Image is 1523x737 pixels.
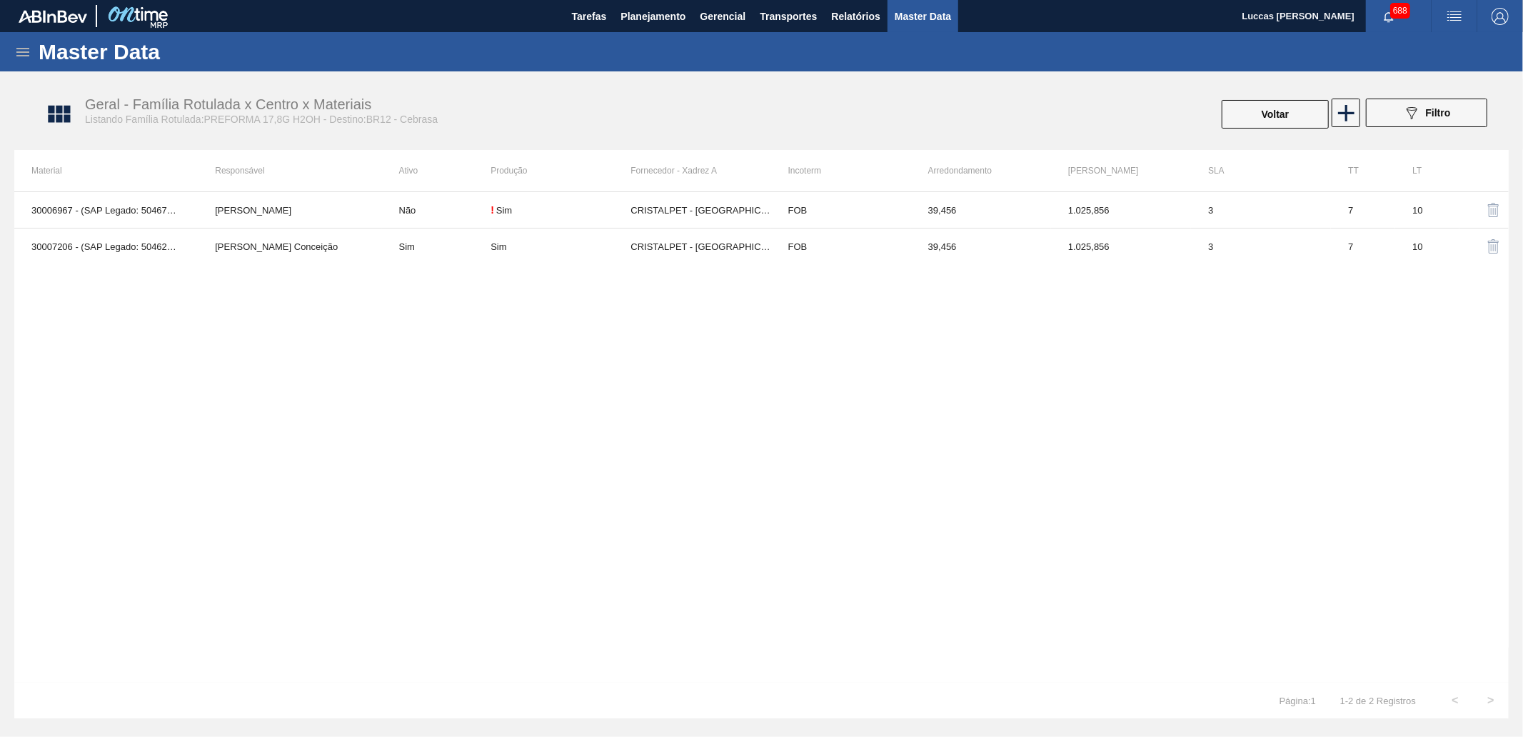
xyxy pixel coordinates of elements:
[1220,99,1330,130] div: Voltar Para Família Rotulada x Centro
[491,241,506,252] div: Sim
[911,150,1051,191] th: Arredondamento
[85,96,371,112] span: Geral - Família Rotulada x Centro x Materiais
[771,192,911,229] td: FOB
[572,8,607,25] span: Tarefas
[382,150,491,191] th: Ativo
[1359,99,1494,130] div: Filtrar Família Rotulada x Centro x Material
[895,8,951,25] span: Master Data
[1395,229,1459,265] td: 10
[1337,696,1416,706] span: 1 - 2 de 2 Registros
[1051,192,1191,229] td: 1025.856
[1331,229,1395,265] td: 7
[198,192,381,229] td: Lucas Pondian
[1191,150,1331,191] th: SLA
[1426,107,1451,119] span: Filtro
[1331,150,1395,191] th: TT
[911,229,1051,265] td: 39.456
[911,192,1051,229] td: 39.456
[1390,3,1410,19] span: 688
[1485,201,1502,219] img: delete-icon
[1366,6,1412,26] button: Notificações
[1331,192,1395,229] td: 7
[1366,99,1487,127] button: Filtro
[491,150,630,191] th: Produção
[1437,683,1473,718] button: <
[700,8,746,25] span: Gerencial
[382,192,491,229] td: Não
[1330,99,1359,130] div: Nova Família Rotulada x Centro x Material
[1477,193,1492,227] div: Excluir Material
[620,8,685,25] span: Planejamento
[1280,696,1316,706] span: Página : 1
[831,8,880,25] span: Relatórios
[1191,229,1331,265] td: 3
[382,229,491,265] td: Sim
[1477,193,1511,227] button: delete-icon
[491,204,494,216] div: !
[14,192,198,229] td: 30006967 - (SAP Legado: 50467729) - PREFORMA 17,8G H2OH
[771,229,911,265] td: FOB
[14,229,198,265] td: 30007206 - (SAP Legado: 50462795) - PREFORMA 17,8G H2OH 100% RECICLADA
[1222,100,1329,129] button: Voltar
[19,10,87,23] img: TNhmsLtSVTkK8tSr43FrP2fwEKptu5GPRR3wAAAABJRU5ErkJggg==
[496,205,512,216] div: Sim
[1395,192,1459,229] td: 10
[1051,150,1191,191] th: [PERSON_NAME]
[1051,229,1191,265] td: 1025.856
[771,150,911,191] th: Incoterm
[1191,192,1331,229] td: 3
[1395,150,1459,191] th: LT
[1473,683,1509,718] button: >
[198,229,381,265] td: Aline Aparecida Conceição
[1492,8,1509,25] img: Logout
[491,204,630,216] div: Material sem Data de Descontinuação
[1477,229,1511,264] button: delete-icon
[198,150,381,191] th: Responsável
[1485,238,1502,255] img: delete-icon
[491,241,630,252] div: Material sem Data de Descontinuação
[39,44,292,60] h1: Master Data
[630,229,770,265] td: CRISTALPET - CABO DE SANTO AGOSTINHO (PE)
[630,192,770,229] td: CRISTALPET - CABO DE SANTO AGOSTINHO (PE)
[760,8,817,25] span: Transportes
[85,114,438,125] span: Listando Família Rotulada:PREFORMA 17,8G H2OH - Destino:BR12 - Cebrasa
[1477,229,1492,264] div: Excluir Material
[630,150,770,191] th: Fornecedor - Xadrez A
[14,150,198,191] th: Material
[1446,8,1463,25] img: userActions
